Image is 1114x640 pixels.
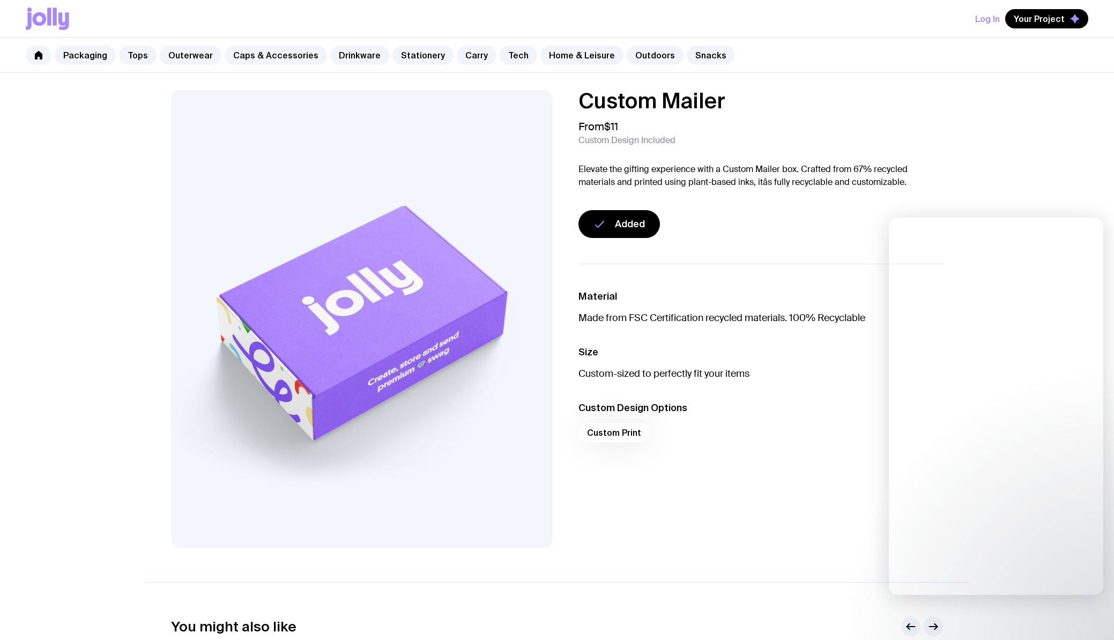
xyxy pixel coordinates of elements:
[578,90,943,111] h1: Custom Mailer
[578,210,660,238] button: Added
[578,401,943,414] h3: Custom Design Options
[578,311,943,324] p: Made from FSC Certification recycled materials. 100% Recyclable
[687,46,735,65] a: Snacks
[627,46,684,65] a: Outdoors
[578,135,675,146] span: Custom Design Included
[500,46,537,65] a: Tech
[1014,13,1065,24] span: Your Project
[392,46,454,65] a: Stationery
[160,46,221,65] a: Outerwear
[540,46,623,65] a: Home & Leisure
[330,46,389,65] a: Drinkware
[1078,604,1103,629] iframe: Intercom live chat
[578,290,943,303] h3: Material
[578,346,943,359] h3: Size
[578,163,943,189] p: Elevate the gifting experience with a Custom Mailer box. Crafted from 67% recycled materials and ...
[889,218,1103,595] iframe: Intercom live chat
[119,46,157,65] a: Tops
[171,619,296,635] h2: You might also like
[55,46,116,65] a: Packaging
[615,218,645,230] span: Added
[1005,9,1088,28] button: Your Project
[604,120,618,133] span: $11
[457,46,496,65] a: Carry
[975,9,1000,28] button: Log In
[578,120,618,133] span: From
[578,367,943,380] p: Custom-sized to perfectly fit your items
[225,46,327,65] a: Caps & Accessories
